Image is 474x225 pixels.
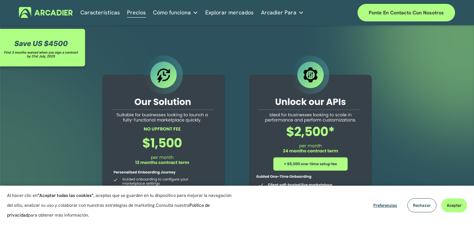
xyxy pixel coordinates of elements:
a: menú desplegable de carpetas [153,7,198,18]
font: "Aceptar todas las cookies" [38,192,93,198]
font: Preferencias [373,203,397,208]
font: para obtener más información. [28,212,89,218]
font: Ponte en contacto con nosotros [369,9,444,16]
font: Precios [127,9,146,16]
a: Precios [127,7,146,18]
font: , aceptas que se guarden en tu dispositivo para mejorar la navegación del sitio, analizar su uso ... [7,192,232,208]
font: Explorar mercados [205,9,254,16]
font: Cómo funciona [153,9,191,16]
font: Consulta nuestra [156,202,189,208]
a: Explorar mercados [205,7,254,18]
button: Preferencias [368,198,402,212]
font: Rechazar [413,203,431,208]
button: Rechazar [407,198,436,212]
a: Ponte en contacto con nosotros [358,4,455,21]
font: Aceptar [447,203,462,208]
a: Características [80,7,120,18]
a: menú desplegable de carpetas [261,7,304,18]
img: Arcadier [19,7,73,18]
font: Características [80,9,120,16]
button: Aceptar [441,198,467,212]
font: Al hacer clic en [7,192,38,198]
font: Arcadier Para [261,9,296,16]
